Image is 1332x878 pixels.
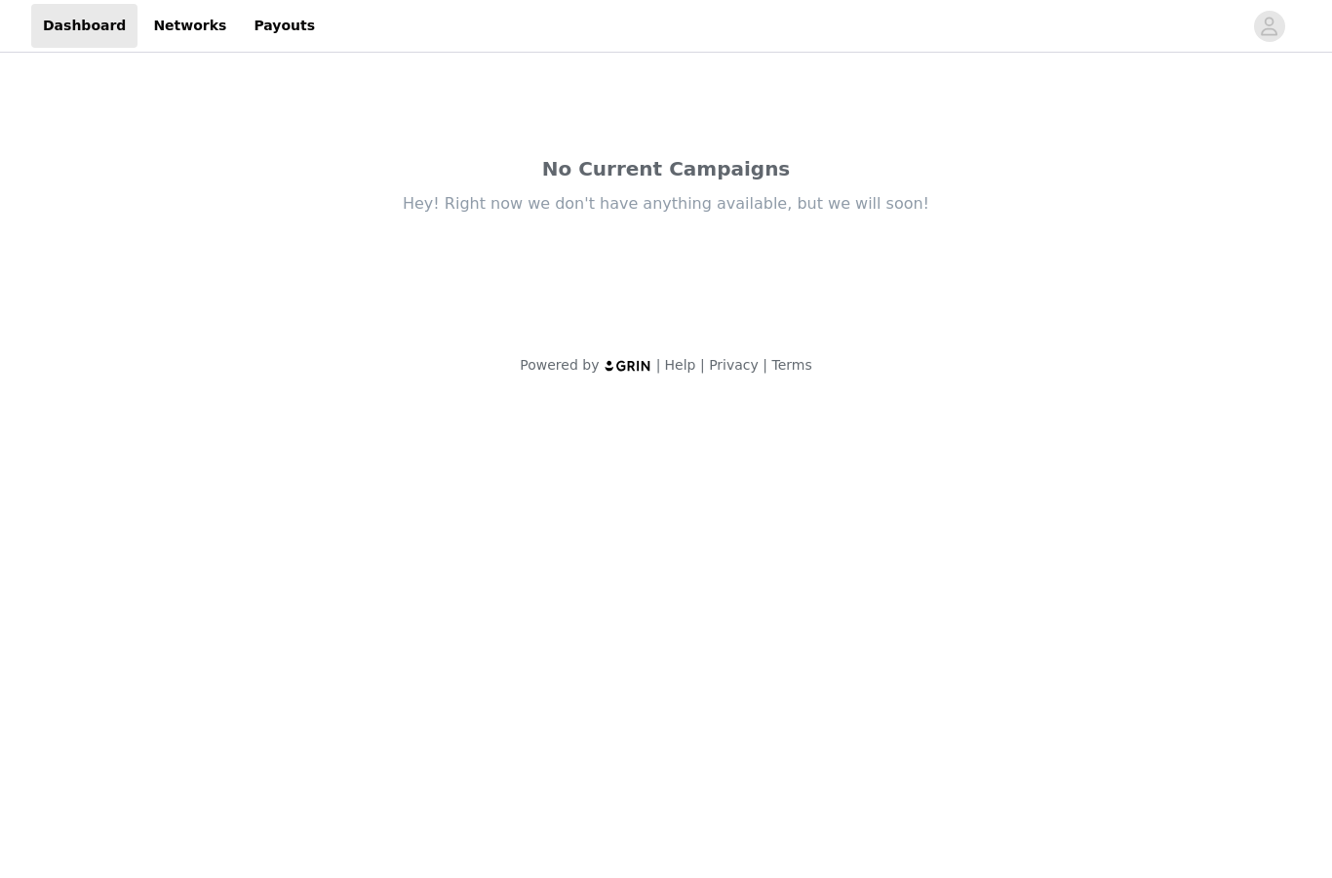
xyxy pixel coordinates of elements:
[242,4,327,48] a: Payouts
[700,357,705,373] span: |
[656,357,661,373] span: |
[665,357,696,373] a: Help
[31,4,137,48] a: Dashboard
[520,357,599,373] span: Powered by
[604,359,652,372] img: logo
[256,154,1076,183] div: No Current Campaigns
[709,357,759,373] a: Privacy
[256,193,1076,215] div: Hey! Right now we don't have anything available, but we will soon!
[141,4,238,48] a: Networks
[1260,11,1278,42] div: avatar
[771,357,811,373] a: Terms
[763,357,767,373] span: |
